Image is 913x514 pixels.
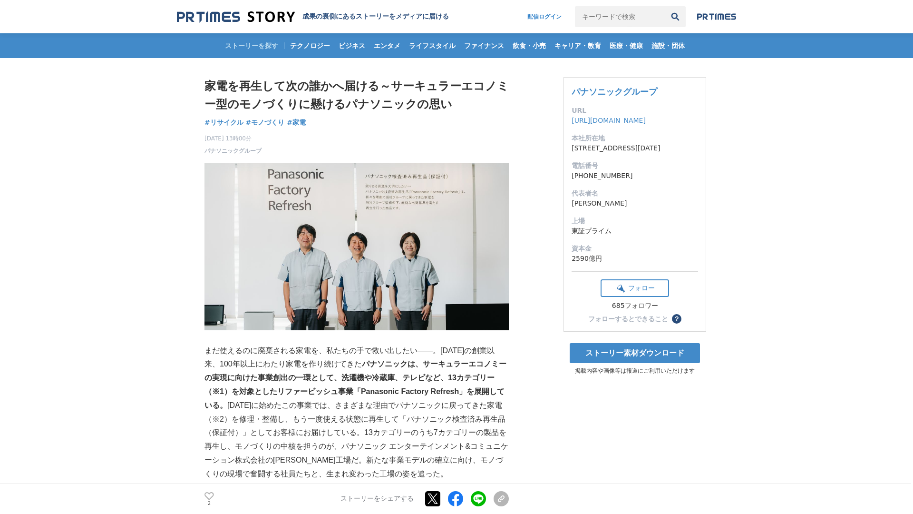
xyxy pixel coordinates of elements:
[204,344,509,481] p: まだ使えるのに廃棄される家電を、私たちの手で救い出したい――。[DATE]の創業以来、100年以上にわたり家電を作り続けてきた [DATE]に始めたこの事業では、さまざまな理由でパナソニックに戻...
[572,188,698,198] dt: 代表者名
[575,6,665,27] input: キーワードで検索
[572,117,646,124] a: [URL][DOMAIN_NAME]
[340,495,414,504] p: ストーリーをシェアする
[204,501,214,506] p: 2
[204,134,262,143] span: [DATE] 13時00分
[518,6,571,27] a: 配信ログイン
[665,6,686,27] button: 検索
[204,163,509,330] img: thumbnail_8b93da20-846d-11f0-b3f6-63d438e80013.jpg
[606,41,647,50] span: 医療・健康
[572,254,698,264] dd: 2590億円
[204,118,243,128] a: #リサイクル
[648,33,689,58] a: 施設・団体
[697,13,736,20] img: prtimes
[460,33,508,58] a: ファイナンス
[601,302,669,310] div: 685フォロワー
[570,343,700,363] a: ストーリー素材ダウンロード
[460,41,508,50] span: ファイナンス
[509,33,550,58] a: 飲食・小売
[204,147,262,155] a: パナソニックグループ
[177,10,449,23] a: 成果の裏側にあるストーリーをメディアに届ける 成果の裏側にあるストーリーをメディアに届ける
[370,33,404,58] a: エンタメ
[572,171,698,181] dd: [PHONE_NUMBER]
[204,77,509,114] h1: 家電を再生して次の誰かへ届ける～サーキュラーエコノミー型のモノづくりに懸けるパナソニックの思い
[572,198,698,208] dd: [PERSON_NAME]
[204,360,506,409] strong: パナソニックは、サーキュラーエコノミーの実現に向けた事業創出の一環として、洗濯機や冷蔵庫、テレビなど、13カテゴリー（※1）を対象としたリファービッシュ事業「Panasonic Factory ...
[572,143,698,153] dd: [STREET_ADDRESS][DATE]
[572,226,698,236] dd: 東証プライム
[287,118,306,128] a: #家電
[601,279,669,297] button: フォロー
[509,41,550,50] span: 飲食・小売
[286,33,334,58] a: テクノロジー
[405,33,459,58] a: ライフスタイル
[572,87,657,97] a: パナソニックグループ
[177,10,295,23] img: 成果の裏側にあるストーリーをメディアに届ける
[588,316,668,322] div: フォローするとできること
[572,106,698,116] dt: URL
[246,118,285,128] a: #モノづくり
[572,216,698,226] dt: 上場
[572,133,698,143] dt: 本社所在地
[286,41,334,50] span: テクノロジー
[551,33,605,58] a: キャリア・教育
[572,244,698,254] dt: 資本金
[606,33,647,58] a: 医療・健康
[673,316,680,322] span: ？
[563,367,706,375] p: 掲載内容や画像等は報道にご利用いただけます
[335,41,369,50] span: ビジネス
[302,12,449,21] h2: 成果の裏側にあるストーリーをメディアに届ける
[648,41,689,50] span: 施設・団体
[572,161,698,171] dt: 電話番号
[335,33,369,58] a: ビジネス
[672,314,681,324] button: ？
[370,41,404,50] span: エンタメ
[551,41,605,50] span: キャリア・教育
[405,41,459,50] span: ライフスタイル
